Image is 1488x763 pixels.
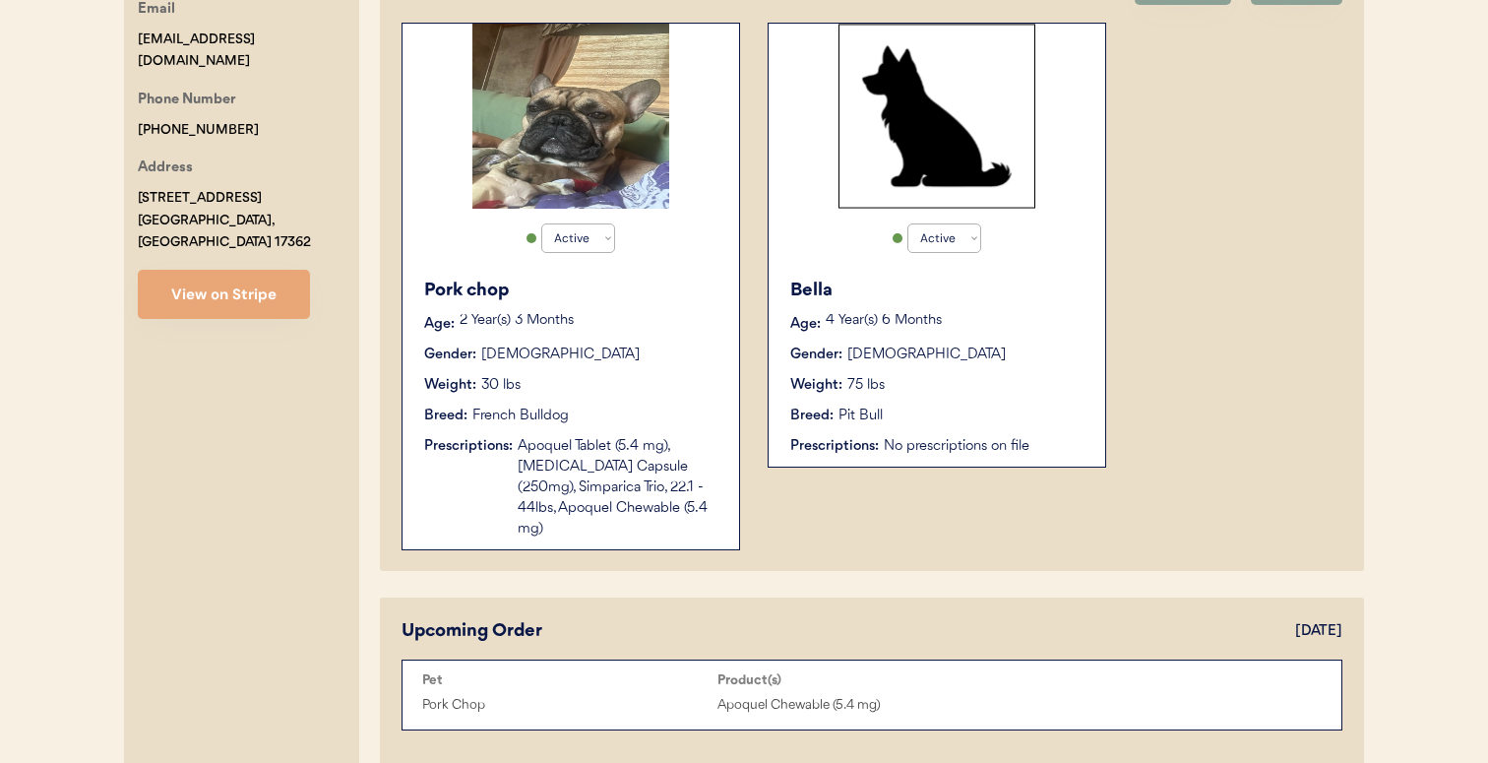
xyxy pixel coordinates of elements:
[472,24,669,209] img: porkchop%20front.jpg
[518,436,719,540] div: Apoquel Tablet (5.4 mg), [MEDICAL_DATA] Capsule (250mg), Simparica Trio, 22.1 - 44lbs, Apoquel Ch...
[884,436,1085,457] div: No prescriptions on file
[422,694,717,717] div: Pork Chop
[138,119,259,142] div: [PHONE_NUMBER]
[138,270,310,319] button: View on Stripe
[826,314,1085,328] p: 4 Year(s) 6 Months
[847,375,885,396] div: 75 lbs
[472,406,569,426] div: French Bulldog
[424,314,455,335] div: Age:
[790,375,842,396] div: Weight:
[1295,621,1342,642] div: [DATE]
[847,345,1006,365] div: [DEMOGRAPHIC_DATA]
[422,672,717,688] div: Pet
[138,187,359,254] div: [STREET_ADDRESS] [GEOGRAPHIC_DATA], [GEOGRAPHIC_DATA] 17362
[481,345,640,365] div: [DEMOGRAPHIC_DATA]
[790,406,834,426] div: Breed:
[790,314,821,335] div: Age:
[838,24,1035,209] img: Rectangle%2029.svg
[481,375,521,396] div: 30 lbs
[424,345,476,365] div: Gender:
[138,157,193,181] div: Address
[424,436,513,457] div: Prescriptions:
[424,406,467,426] div: Breed:
[424,375,476,396] div: Weight:
[138,29,359,74] div: [EMAIL_ADDRESS][DOMAIN_NAME]
[838,406,883,426] div: Pit Bull
[790,278,1085,304] div: Bella
[717,672,1013,688] div: Product(s)
[138,89,236,113] div: Phone Number
[460,314,719,328] p: 2 Year(s) 3 Months
[790,345,842,365] div: Gender:
[790,436,879,457] div: Prescriptions:
[402,618,542,645] div: Upcoming Order
[717,694,1013,717] div: Apoquel Chewable (5.4 mg)
[424,278,719,304] div: Pork chop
